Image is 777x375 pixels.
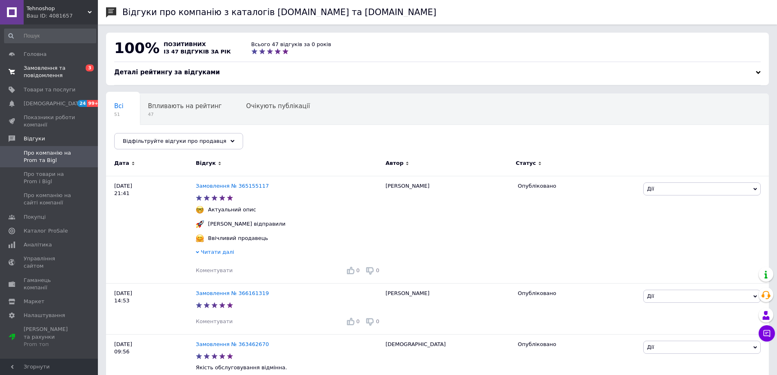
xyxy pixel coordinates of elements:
span: Tehnoshop [27,5,88,12]
div: Коментувати [196,267,232,274]
span: 99+ [87,100,100,107]
span: Товари та послуги [24,86,75,93]
input: Пошук [4,29,96,43]
div: Опубліковано [518,341,637,348]
span: Читати далі [201,249,234,255]
div: [PERSON_NAME] [381,176,514,283]
div: [DATE] 14:53 [106,284,196,335]
span: Коментувати [196,318,232,324]
span: Дата [114,160,129,167]
a: Замовлення № 363462670 [196,341,269,347]
span: Автор [385,160,403,167]
span: Головна [24,51,46,58]
div: Деталі рейтингу за відгуками [114,68,761,77]
span: Замовлення та повідомлення [24,64,75,79]
span: Статус [516,160,536,167]
button: Чат з покупцем [759,325,775,342]
span: Про товари на Prom і Bigl [24,171,75,185]
div: [DATE] 21:41 [106,176,196,283]
span: Покупці [24,213,46,221]
span: 47 [148,111,222,118]
img: :hugging_face: [196,234,204,242]
p: Якість обслуговування відмінна. [196,364,381,371]
span: 51 [114,111,124,118]
span: 24 [77,100,87,107]
span: із 47 відгуків за рік [164,49,231,55]
div: Ввічливий продавець [206,235,270,242]
span: Відгук [196,160,216,167]
span: [PERSON_NAME] та рахунки [24,326,75,348]
a: Замовлення № 365155117 [196,183,269,189]
div: Читати далі [196,249,381,258]
span: 3 [86,64,94,71]
span: 0 [356,267,360,273]
span: Відгуки [24,135,45,142]
span: 0 [356,318,360,324]
span: Відфільтруйте відгуки про продавця [123,138,226,144]
div: Опубліковано [518,182,637,190]
span: Управління сайтом [24,255,75,270]
div: Опубліковані без коментаря [106,125,213,156]
img: :rocket: [196,220,204,228]
img: :nerd_face: [196,206,204,214]
span: Гаманець компанії [24,277,75,291]
span: Дії [647,293,654,299]
span: [DEMOGRAPHIC_DATA] [24,100,84,107]
span: 0 [376,267,379,273]
h1: Відгуки про компанію з каталогів [DOMAIN_NAME] та [DOMAIN_NAME] [122,7,436,17]
span: Коментувати [196,267,232,273]
div: Всього 47 відгуків за 0 років [251,41,331,48]
span: Деталі рейтингу за відгуками [114,69,220,76]
span: Каталог ProSale [24,227,68,235]
span: 100% [114,40,159,56]
span: Маркет [24,298,44,305]
a: Замовлення № 366161319 [196,290,269,296]
span: Налаштування [24,312,65,319]
span: Очікують публікації [246,102,310,110]
div: [PERSON_NAME] відправили [206,220,288,228]
span: Всі [114,102,124,110]
span: Дії [647,344,654,350]
span: Про компанію на Prom та Bigl [24,149,75,164]
span: позитивних [164,41,206,47]
span: Опубліковані без комен... [114,133,197,141]
div: Актуальний опис [206,206,258,213]
div: Prom топ [24,341,75,348]
div: Опубліковано [518,290,637,297]
div: Коментувати [196,318,232,325]
span: Про компанію на сайті компанії [24,192,75,206]
span: Дії [647,186,654,192]
span: Показники роботи компанії [24,114,75,129]
span: Впливають на рейтинг [148,102,222,110]
span: Аналітика [24,241,52,249]
div: [PERSON_NAME] [381,284,514,335]
span: 0 [376,318,379,324]
div: Ваш ID: 4081657 [27,12,98,20]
